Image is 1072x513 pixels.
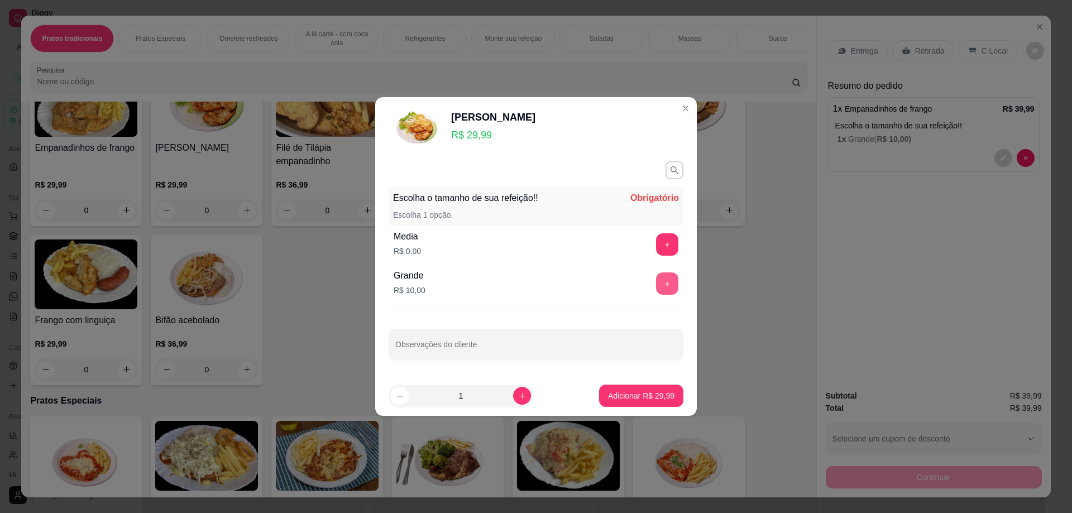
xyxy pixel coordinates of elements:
button: add [656,233,678,256]
button: add [656,272,678,295]
div: Media [394,230,421,243]
p: Obrigatório [630,191,679,205]
div: Grande [394,269,425,282]
p: Escolha o tamanho de sua refeição!! [393,191,538,205]
img: product-image [389,106,444,148]
input: Observações do cliente [395,343,677,354]
button: increase-product-quantity [513,387,531,405]
p: R$ 10,00 [394,285,425,296]
button: Close [677,99,695,117]
p: R$ 0,00 [394,246,421,257]
button: decrease-product-quantity [391,387,409,405]
p: R$ 29,99 [451,127,535,143]
div: [PERSON_NAME] [451,109,535,125]
p: Adicionar R$ 29,99 [608,390,674,401]
button: Adicionar R$ 29,99 [599,385,683,407]
p: Escolha 1 opção. [393,209,453,220]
